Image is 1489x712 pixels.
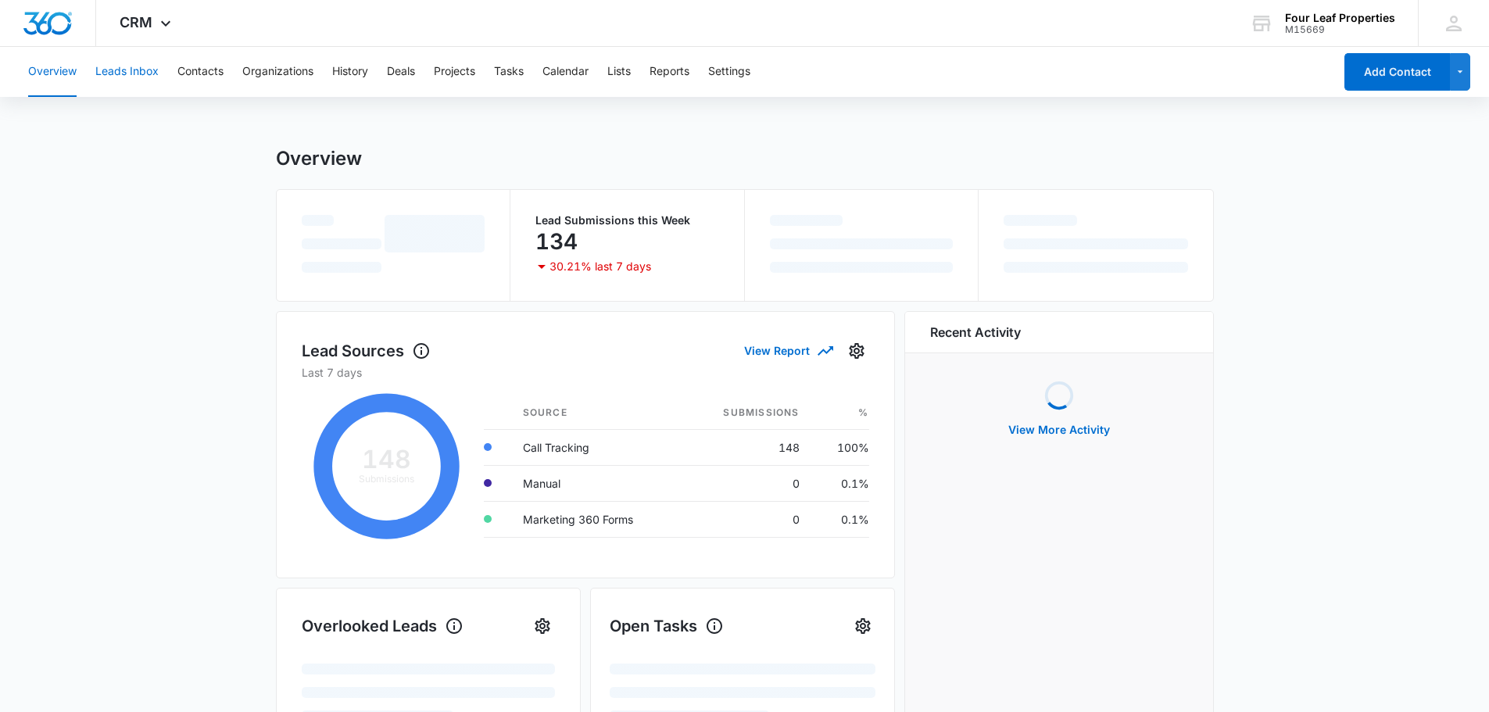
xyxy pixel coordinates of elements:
[95,47,159,97] button: Leads Inbox
[683,429,812,465] td: 148
[930,323,1021,342] h6: Recent Activity
[993,411,1126,449] button: View More Activity
[434,47,475,97] button: Projects
[844,338,869,363] button: Settings
[276,147,362,170] h1: Overview
[683,465,812,501] td: 0
[120,14,152,30] span: CRM
[332,47,368,97] button: History
[1285,24,1395,35] div: account id
[683,501,812,537] td: 0
[510,429,683,465] td: Call Tracking
[610,614,724,638] h1: Open Tasks
[535,229,578,254] p: 134
[510,396,683,430] th: Source
[744,337,832,364] button: View Report
[302,364,869,381] p: Last 7 days
[812,429,869,465] td: 100%
[530,614,555,639] button: Settings
[494,47,524,97] button: Tasks
[242,47,313,97] button: Organizations
[510,465,683,501] td: Manual
[1285,12,1395,24] div: account name
[535,215,719,226] p: Lead Submissions this Week
[28,47,77,97] button: Overview
[510,501,683,537] td: Marketing 360 Forms
[549,261,651,272] p: 30.21% last 7 days
[850,614,875,639] button: Settings
[812,465,869,501] td: 0.1%
[177,47,224,97] button: Contacts
[302,339,431,363] h1: Lead Sources
[542,47,589,97] button: Calendar
[812,396,869,430] th: %
[387,47,415,97] button: Deals
[607,47,631,97] button: Lists
[1344,53,1450,91] button: Add Contact
[683,396,812,430] th: Submissions
[650,47,689,97] button: Reports
[708,47,750,97] button: Settings
[302,614,464,638] h1: Overlooked Leads
[812,501,869,537] td: 0.1%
